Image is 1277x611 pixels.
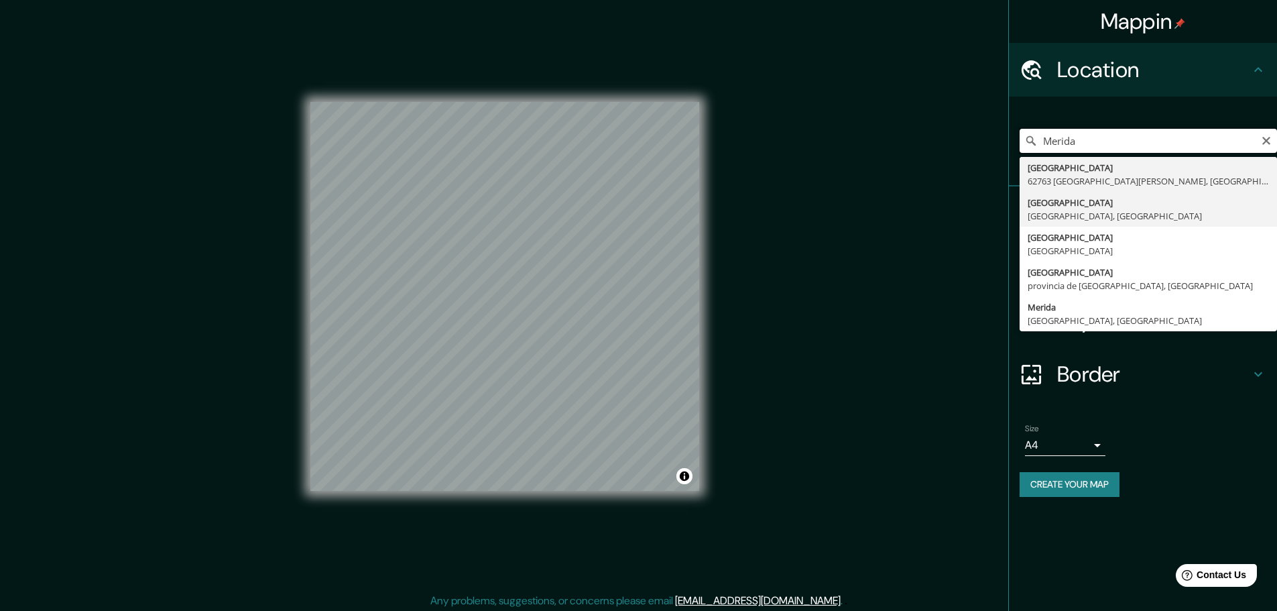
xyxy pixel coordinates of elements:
[1028,314,1269,327] div: [GEOGRAPHIC_DATA], [GEOGRAPHIC_DATA]
[675,594,841,608] a: [EMAIL_ADDRESS][DOMAIN_NAME]
[1028,244,1269,258] div: [GEOGRAPHIC_DATA]
[1009,43,1277,97] div: Location
[1028,196,1269,209] div: [GEOGRAPHIC_DATA]
[1028,300,1269,314] div: Merida
[1174,18,1185,29] img: pin-icon.png
[1025,435,1105,456] div: A4
[676,468,692,484] button: Toggle attribution
[1028,231,1269,244] div: [GEOGRAPHIC_DATA]
[1009,240,1277,294] div: Style
[1028,266,1269,279] div: [GEOGRAPHIC_DATA]
[310,102,699,491] canvas: Map
[1009,294,1277,347] div: Layout
[1009,186,1277,240] div: Pins
[1028,209,1269,223] div: [GEOGRAPHIC_DATA], [GEOGRAPHIC_DATA]
[1020,472,1119,497] button: Create your map
[1261,133,1272,146] button: Clear
[1025,423,1039,435] label: Size
[1101,8,1186,35] h4: Mappin
[1028,279,1269,292] div: provincia de [GEOGRAPHIC_DATA], [GEOGRAPHIC_DATA]
[1057,361,1250,388] h4: Border
[1057,307,1250,334] h4: Layout
[1057,56,1250,83] h4: Location
[845,593,847,609] div: .
[843,593,845,609] div: .
[1020,129,1277,153] input: Pick your city or area
[1028,174,1269,188] div: 62763 [GEOGRAPHIC_DATA][PERSON_NAME], [GEOGRAPHIC_DATA], [GEOGRAPHIC_DATA]
[1009,347,1277,401] div: Border
[430,593,843,609] p: Any problems, suggestions, or concerns please email .
[1028,161,1269,174] div: [GEOGRAPHIC_DATA]
[1158,559,1262,596] iframe: Help widget launcher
